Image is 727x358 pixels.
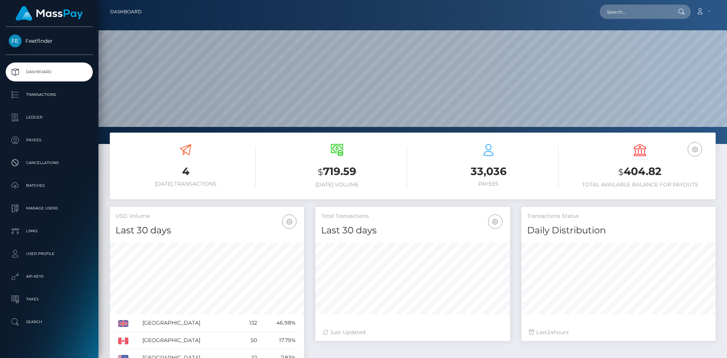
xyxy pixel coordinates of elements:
h3: 719.59 [267,164,407,180]
a: API Keys [6,267,93,286]
p: Transactions [9,89,90,100]
a: Ledger [6,108,93,127]
a: Links [6,222,93,241]
div: Just Updated [323,328,502,336]
p: User Profile [9,248,90,260]
p: Search [9,316,90,328]
p: Dashboard [9,66,90,78]
a: Taxes [6,290,93,309]
h4: Daily Distribution [527,224,710,237]
div: Last hours [529,328,708,336]
h3: 33,036 [418,164,559,179]
img: MassPay Logo [16,6,83,21]
small: $ [618,167,624,177]
p: Cancellations [9,157,90,169]
input: Search... [600,5,671,19]
img: CA.png [118,338,128,344]
h4: Last 30 days [115,224,298,237]
a: Dashboard [110,4,142,20]
p: Ledger [9,112,90,123]
a: Batches [6,176,93,195]
h3: 404.82 [570,164,710,180]
a: Cancellations [6,153,93,172]
span: Feetfinder [6,38,93,44]
a: User Profile [6,244,93,263]
td: [GEOGRAPHIC_DATA] [140,314,239,332]
td: 17.79% [260,332,298,349]
img: Feetfinder [9,34,22,47]
h6: [DATE] Volume [267,181,407,188]
h3: 4 [115,164,256,179]
h6: Payees [418,181,559,187]
td: 132 [239,314,260,332]
h5: Transactions Status [527,213,710,220]
h6: [DATE] Transactions [115,181,256,187]
p: Taxes [9,294,90,305]
h5: USD Volume [115,213,298,220]
td: 46.98% [260,314,298,332]
a: Dashboard [6,63,93,81]
td: [GEOGRAPHIC_DATA] [140,332,239,349]
h6: Total Available Balance for Payouts [570,181,710,188]
p: Batches [9,180,90,191]
h5: Total Transactions [321,213,504,220]
a: Payees [6,131,93,150]
img: GB.png [118,320,128,327]
td: 50 [239,332,260,349]
p: Payees [9,134,90,146]
a: Manage Users [6,199,93,218]
a: Transactions [6,85,93,104]
p: Manage Users [9,203,90,214]
p: Links [9,225,90,237]
p: API Keys [9,271,90,282]
span: 24 [547,329,554,336]
a: Search [6,313,93,331]
small: $ [318,167,323,177]
h4: Last 30 days [321,224,504,237]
